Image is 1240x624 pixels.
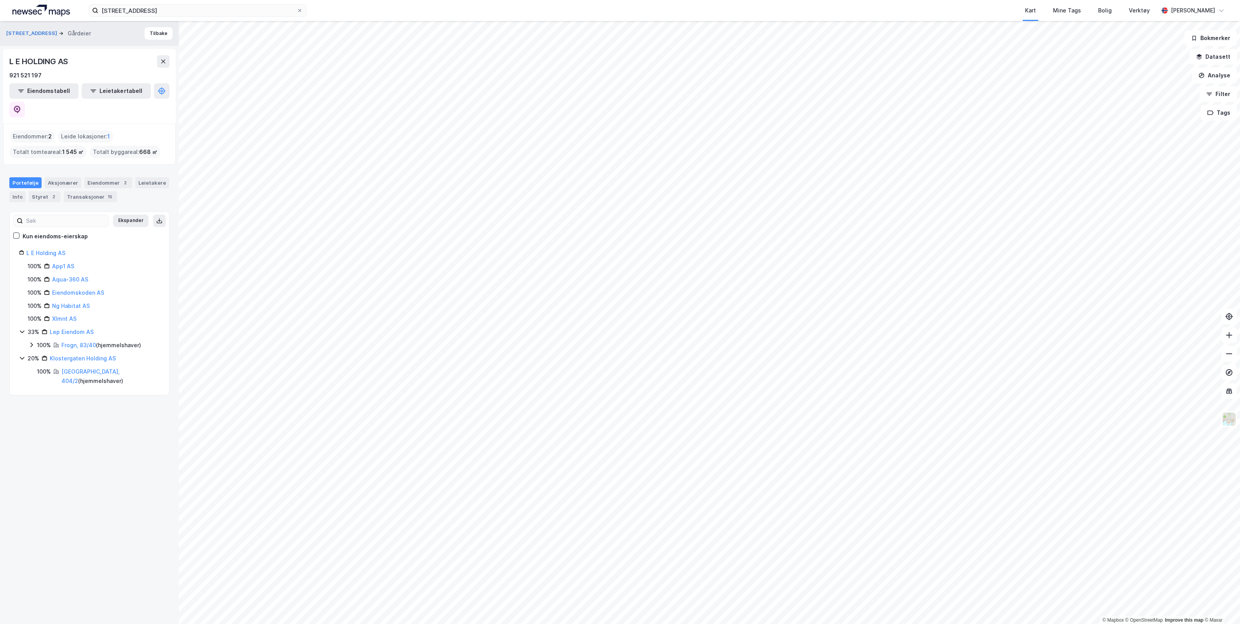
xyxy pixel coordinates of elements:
[45,177,81,188] div: Aksjonærer
[52,263,74,269] a: App1 AS
[50,355,116,362] a: Klostergaten Holding AS
[62,147,84,157] span: 1 545 ㎡
[1201,105,1237,121] button: Tags
[37,367,51,376] div: 100%
[1171,6,1215,15] div: [PERSON_NAME]
[1222,412,1237,426] img: Z
[107,132,110,141] span: 1
[12,5,70,16] img: logo.a4113a55bc3d86da70a041830d287a7e.svg
[1025,6,1036,15] div: Kart
[52,276,88,283] a: Aqua-360 AS
[28,327,39,337] div: 33%
[139,147,157,157] span: 668 ㎡
[145,27,173,40] button: Tilbake
[9,71,42,80] div: 921 521 197
[9,177,42,188] div: Portefølje
[50,193,58,201] div: 2
[28,288,42,297] div: 100%
[6,30,59,37] button: [STREET_ADDRESS]
[1201,587,1240,624] iframe: Chat Widget
[106,193,114,201] div: 15
[68,29,91,38] div: Gårdeier
[1098,6,1112,15] div: Bolig
[1125,617,1163,623] a: OpenStreetMap
[1165,617,1203,623] a: Improve this map
[121,179,129,187] div: 2
[1102,617,1124,623] a: Mapbox
[28,314,42,323] div: 100%
[61,342,96,348] a: Frogn, 83/40
[10,146,87,158] div: Totalt tomteareal :
[23,215,108,227] input: Søk
[58,130,113,143] div: Leide lokasjoner :
[113,215,148,227] button: Ekspander
[9,55,70,68] div: L E HOLDING AS
[10,130,55,143] div: Eiendommer :
[1189,49,1237,65] button: Datasett
[84,177,132,188] div: Eiendommer
[50,329,94,335] a: Lep Eiendom AS
[64,191,117,202] div: Transaksjoner
[82,83,151,99] button: Leietakertabell
[90,146,161,158] div: Totalt byggareal :
[9,83,79,99] button: Eiendomstabell
[61,341,141,350] div: ( hjemmelshaver )
[28,301,42,311] div: 100%
[48,132,52,141] span: 2
[52,302,90,309] a: Ng Habitat AS
[29,191,61,202] div: Styret
[52,289,104,296] a: Eiendomskoden AS
[98,5,297,16] input: Søk på adresse, matrikkel, gårdeiere, leietakere eller personer
[26,250,65,256] a: L E Holding AS
[1053,6,1081,15] div: Mine Tags
[135,177,169,188] div: Leietakere
[1184,30,1237,46] button: Bokmerker
[1192,68,1237,83] button: Analyse
[9,191,26,202] div: Info
[61,367,160,386] div: ( hjemmelshaver )
[61,368,120,384] a: [GEOGRAPHIC_DATA], 404/2
[52,315,77,322] a: Xlmnt AS
[1129,6,1150,15] div: Verktøy
[28,354,39,363] div: 20%
[28,262,42,271] div: 100%
[1200,86,1237,102] button: Filter
[28,275,42,284] div: 100%
[23,232,88,241] div: Kun eiendoms-eierskap
[37,341,51,350] div: 100%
